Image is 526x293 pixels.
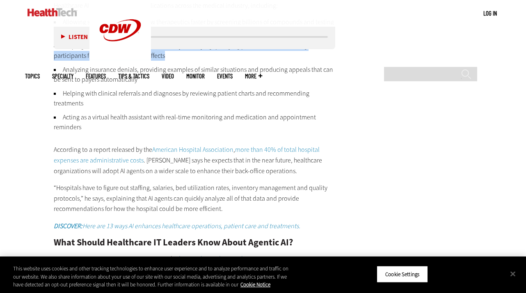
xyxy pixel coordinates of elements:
[377,266,428,283] button: Cookie Settings
[54,112,335,132] li: Acting as a virtual health assistant with real-time monitoring and medication and appointment rem...
[217,73,233,79] a: Events
[25,73,40,79] span: Topics
[54,254,335,285] p: Because AI agents can operate autonomously, are even more critical. [PERSON_NAME] stresses that h...
[118,73,149,79] a: Tips & Tactics
[89,54,151,63] a: CDW
[483,9,497,18] div: User menu
[240,281,270,288] a: More information about your privacy
[54,89,335,108] li: Helping with clinical referrals and diagnoses by reviewing patient charts and recommending treatm...
[54,222,82,230] strong: DISCOVER:
[54,222,300,230] em: Here are 13 ways AI enhances healthcare operations, patient care and treatments.
[27,8,77,16] img: Home
[54,238,335,247] h2: What Should Healthcare IT Leaders Know About Agentic AI?
[54,144,335,176] p: According to a report released by the , . [PERSON_NAME] says he expects that in the near future, ...
[86,73,106,79] a: Features
[54,183,335,214] p: “Hospitals have to figure out staffing, salaries, bed utilization rates, inventory management and...
[162,73,174,79] a: Video
[504,265,522,283] button: Close
[54,222,300,230] a: DISCOVER:Here are 13 ways AI enhances healthcare operations, patient care and treatments.
[245,73,262,79] span: More
[186,73,205,79] a: MonITor
[177,254,247,263] a: data quality and oversight
[483,9,497,17] a: Log in
[152,145,233,154] a: American Hospital Association
[13,265,289,289] div: This website uses cookies and other tracking technologies to enhance user experience and to analy...
[52,73,73,79] span: Specialty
